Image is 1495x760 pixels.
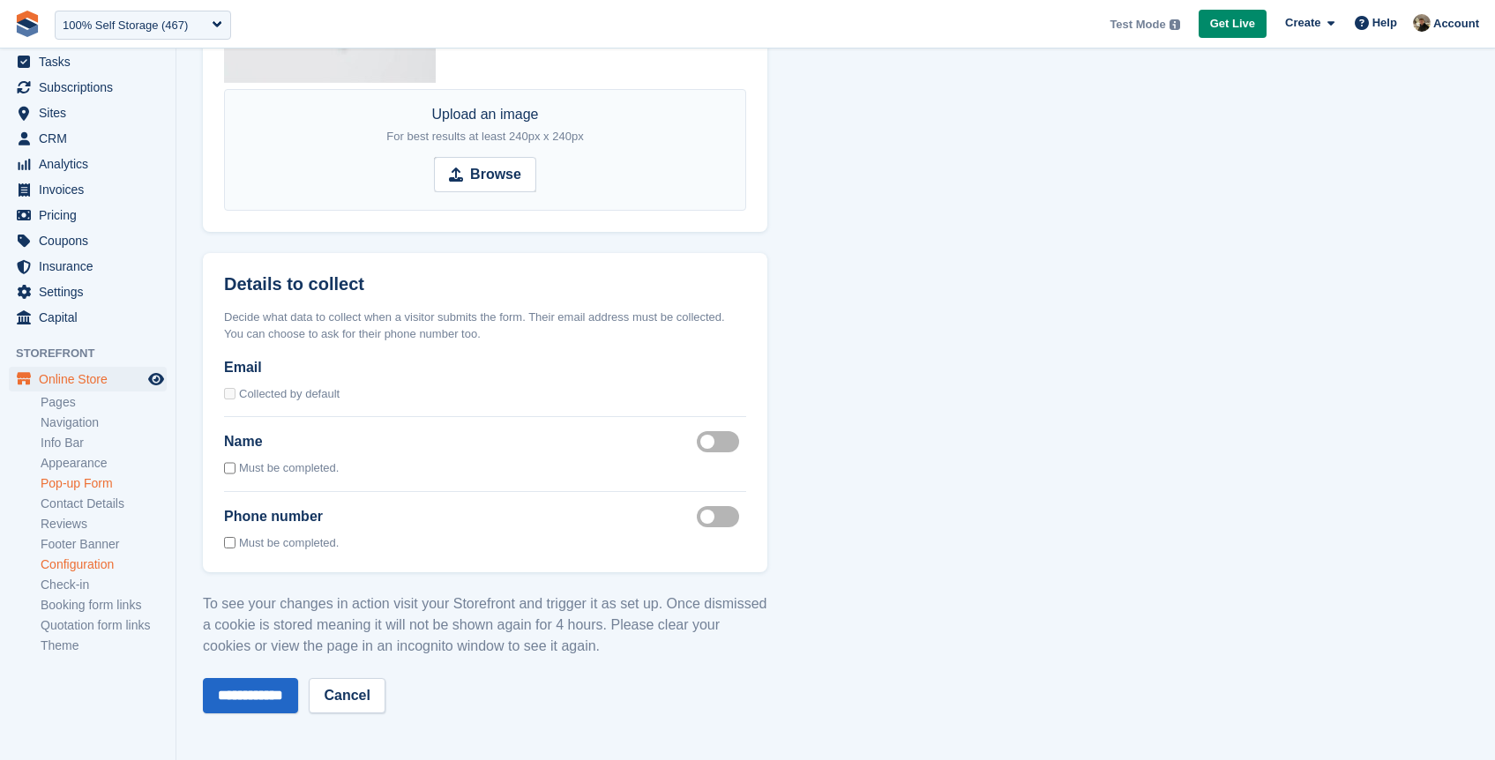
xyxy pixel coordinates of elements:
[41,577,167,593] a: Check-in
[39,177,145,202] span: Invoices
[39,152,145,176] span: Analytics
[1199,10,1267,39] a: Get Live
[14,11,41,37] img: stora-icon-8386f47178a22dfd0bd8f6a31ec36ba5ce8667c1dd55bd0f319d3a0aa187defe.svg
[697,515,746,518] label: Phone number enabled
[41,536,167,553] a: Footer Banner
[9,177,167,202] a: menu
[9,101,167,125] a: menu
[39,254,145,279] span: Insurance
[39,101,145,125] span: Sites
[41,475,167,492] a: Pop-up Form
[39,75,145,100] span: Subscriptions
[224,431,263,452] label: Name
[224,357,746,378] label: Email
[1413,14,1431,32] img: Oliver Bruce
[9,126,167,151] a: menu
[39,49,145,74] span: Tasks
[39,228,145,253] span: Coupons
[9,75,167,100] a: menu
[16,345,176,362] span: Storefront
[39,279,145,304] span: Settings
[1285,14,1320,32] span: Create
[41,597,167,614] a: Booking form links
[309,678,385,713] a: Cancel
[39,305,145,330] span: Capital
[1372,14,1397,32] span: Help
[41,414,167,431] a: Navigation
[239,534,339,552] label: Must be completed.
[41,516,167,533] a: Reviews
[41,435,167,451] a: Info Bar
[39,367,145,391] span: Online Store
[239,385,340,403] label: Collected by default
[224,506,323,527] label: Phone number
[1210,15,1255,33] span: Get Live
[239,459,339,477] label: Must be completed.
[39,126,145,151] span: CRM
[203,593,767,657] p: To see your changes in action visit your Storefront and trigger it as set up. Once dismissed a co...
[1110,16,1165,34] span: Test Mode
[41,455,167,472] a: Appearance
[470,164,521,185] strong: Browse
[9,152,167,176] a: menu
[386,104,583,146] div: Upload an image
[1170,19,1180,30] img: icon-info-grey-7440780725fd019a000dd9b08b2336e03edf1995a4989e88bcd33f0948082b44.svg
[41,495,167,512] a: Contact Details
[224,309,746,343] div: Decide what data to collect when a visitor submits the form. Their email address must be collecte...
[146,369,167,390] a: Preview store
[41,556,167,573] a: Configuration
[9,279,167,304] a: menu
[9,49,167,74] a: menu
[41,617,167,634] a: Quotation form links
[224,274,364,294] h2: Details to collect
[1433,15,1479,33] span: Account
[63,17,188,34] div: 100% Self Storage (467)
[9,254,167,279] a: menu
[39,203,145,227] span: Pricing
[9,203,167,227] a: menu
[9,367,167,391] a: menu
[697,441,746,443] label: Name enabled
[41,637,167,654] a: Theme
[9,228,167,253] a: menu
[386,130,583,143] span: For best results at least 240px x 240px
[41,394,167,411] a: Pages
[9,305,167,330] a: menu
